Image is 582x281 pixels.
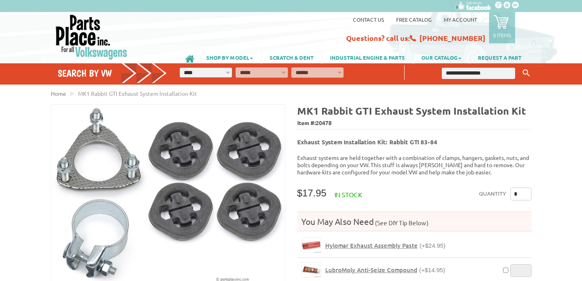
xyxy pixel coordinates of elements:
[520,67,532,80] button: Keyword Search
[374,219,429,226] span: (See DIY Tip Below)
[301,262,321,277] a: LubroMoly Anti-Seize Compound
[297,117,532,129] span: Item #:
[479,188,506,200] label: Quantity
[413,51,469,64] a: OUR CATALOG
[325,241,418,249] span: Hylomar Exhaust Assembly Paste
[51,90,66,97] a: Home
[420,242,446,249] span: (+$24.95)
[322,51,413,64] a: INDUSTRIAL ENGINE & PARTS
[55,14,128,60] img: Parts Place Inc!
[325,266,417,274] span: LubroMoly Anti-Seize Compound
[396,16,432,23] a: Free Catalog
[493,32,511,38] p: 0 items
[301,237,321,253] a: Hylomar Exhaust Assembly Paste
[325,266,445,274] a: LubroMoly Anti-Seize Compound(+$14.95)
[302,238,321,253] img: Hylomar Exhaust Assembly Paste
[470,51,530,64] a: REQUEST A PART
[444,16,477,23] a: My Account
[325,242,446,249] a: Hylomar Exhaust Assembly Paste(+$24.95)
[78,90,197,97] span: MK1 Rabbit GTI Exhaust System Installation Kit
[297,188,326,198] span: $17.95
[302,262,321,277] img: LubroMoly Anti-Seize Compound
[334,190,362,198] span: In stock
[262,51,322,64] a: SCRATCH & DENT
[489,12,515,43] a: 0 items
[353,16,384,23] a: Contact us
[316,119,332,126] span: 20478
[419,267,445,273] span: (+$14.95)
[297,138,437,146] b: Exhaust System Installation Kit: Rabbit GTI 83-84
[297,154,532,176] p: Exhaust systems are held together with a combination of clamps, hangers, gaskets, nuts, and bolts...
[297,216,532,227] h4: You May Also Need
[58,67,167,79] h4: Search by VW
[297,104,526,117] b: MK1 Rabbit GTI Exhaust System Installation Kit
[198,51,261,64] a: SHOP BY MODEL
